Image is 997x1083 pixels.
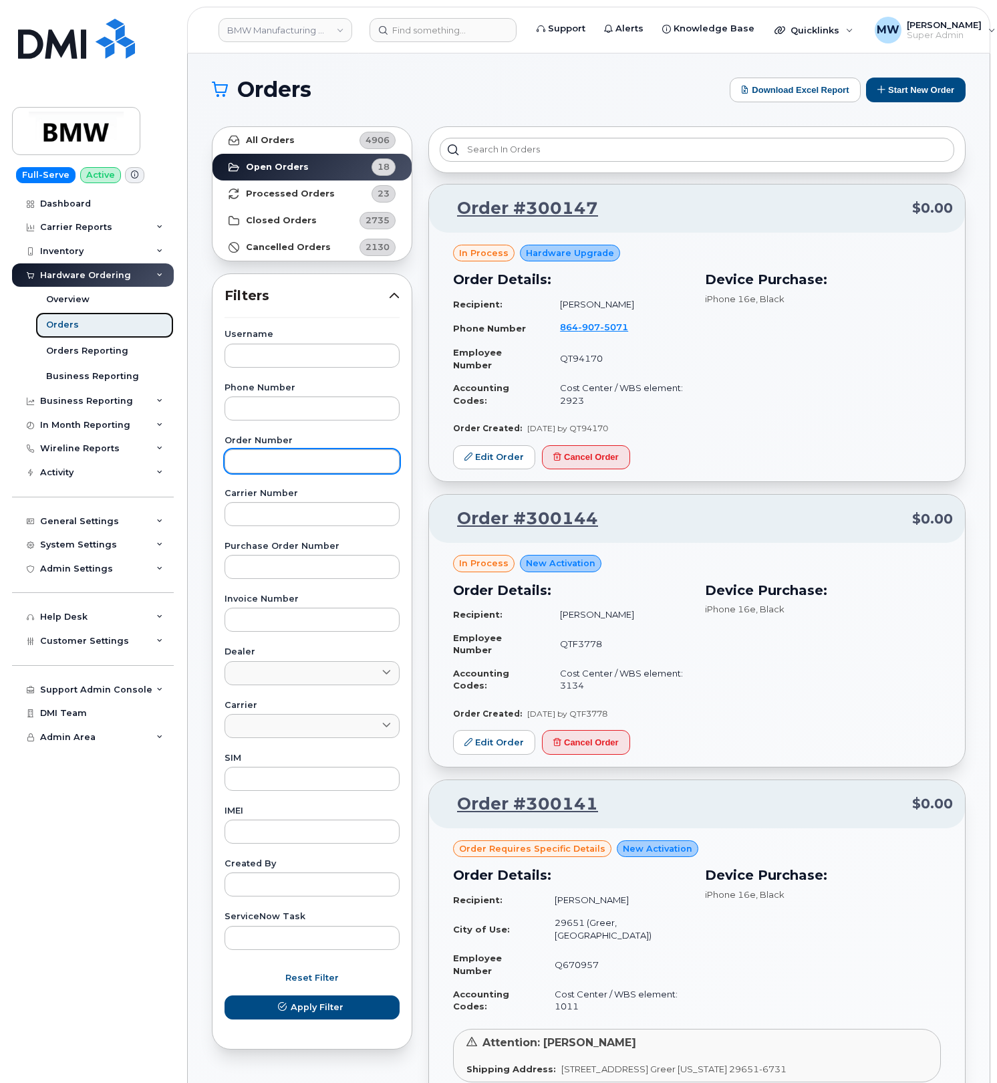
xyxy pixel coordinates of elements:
label: Purchase Order Number [225,542,400,551]
span: $0.00 [912,509,953,529]
label: Phone Number [225,384,400,392]
span: Filters [225,286,389,306]
strong: Accounting Codes: [453,668,509,691]
h3: Order Details: [453,580,689,600]
label: Username [225,330,400,339]
a: Open Orders18 [212,154,412,180]
span: $0.00 [912,794,953,814]
strong: Order Created: [453,423,522,433]
span: Orders [237,80,311,100]
span: [STREET_ADDRESS] Greer [US_STATE] 29651-6731 [561,1064,787,1074]
td: Q670957 [543,947,689,982]
strong: Employee Number [453,347,502,370]
td: QT94170 [548,341,689,376]
strong: All Orders [246,135,295,146]
span: 23 [378,187,390,200]
strong: Recipient: [453,894,503,905]
span: $0.00 [912,199,953,218]
a: Closed Orders2735 [212,207,412,234]
h3: Device Purchase: [705,580,941,600]
strong: Employee Number [453,632,502,656]
td: [PERSON_NAME] [543,888,689,912]
a: Processed Orders23 [212,180,412,207]
button: Cancel Order [542,730,630,755]
label: Order Number [225,437,400,445]
td: Cost Center / WBS element: 3134 [548,662,689,697]
span: [DATE] by QTF3778 [527,709,607,719]
span: 18 [378,160,390,173]
label: Created By [225,860,400,868]
strong: Recipient: [453,299,503,310]
label: ServiceNow Task [225,913,400,921]
span: iPhone 16e [705,293,756,304]
strong: Recipient: [453,609,503,620]
span: Reset Filter [285,971,339,984]
td: QTF3778 [548,626,689,662]
h3: Order Details: [453,865,689,885]
span: , Black [756,293,785,304]
label: Invoice Number [225,595,400,604]
strong: Cancelled Orders [246,242,331,253]
a: Edit Order [453,730,535,755]
span: in process [459,557,509,570]
span: 2130 [366,241,390,253]
label: Carrier Number [225,489,400,498]
a: Edit Order [453,445,535,470]
span: 2735 [366,214,390,227]
span: Hardware Upgrade [526,247,614,259]
span: New Activation [623,842,692,855]
label: Carrier [225,701,400,710]
strong: Phone Number [453,323,526,334]
strong: Order Created: [453,709,522,719]
label: IMEI [225,807,400,816]
iframe: Messenger Launcher [939,1025,987,1073]
span: iPhone 16e [705,604,756,614]
td: 29651 (Greer, [GEOGRAPHIC_DATA]) [543,911,689,947]
h3: Device Purchase: [705,269,941,289]
td: Cost Center / WBS element: 2923 [548,376,689,412]
button: Reset Filter [225,966,400,990]
a: 8649075071 [560,322,644,332]
span: in process [459,247,509,259]
strong: Accounting Codes: [453,989,509,1012]
a: Order #300141 [441,792,598,816]
button: Apply Filter [225,995,400,1019]
strong: Processed Orders [246,189,335,199]
span: Apply Filter [291,1001,343,1013]
span: New Activation [526,557,595,570]
strong: Shipping Address: [466,1064,556,1074]
label: SIM [225,754,400,763]
span: Order requires Specific details [459,842,605,855]
strong: Closed Orders [246,215,317,226]
strong: Accounting Codes: [453,382,509,406]
a: Order #300144 [441,507,598,531]
strong: Employee Number [453,953,502,976]
input: Search in orders [440,138,954,162]
h3: Order Details: [453,269,689,289]
strong: City of Use: [453,924,510,935]
span: 4906 [366,134,390,146]
span: 864 [560,322,628,332]
td: [PERSON_NAME] [548,293,689,316]
span: 907 [578,322,600,332]
a: Cancelled Orders2130 [212,234,412,261]
a: All Orders4906 [212,127,412,154]
button: Download Excel Report [730,78,861,102]
td: Cost Center / WBS element: 1011 [543,983,689,1018]
span: iPhone 16e [705,889,756,900]
span: , Black [756,604,785,614]
td: [PERSON_NAME] [548,603,689,626]
button: Cancel Order [542,445,630,470]
label: Dealer [225,648,400,656]
button: Start New Order [866,78,966,102]
span: [DATE] by QT94170 [527,423,608,433]
span: , Black [756,889,785,900]
span: Attention: [PERSON_NAME] [482,1036,636,1049]
h3: Device Purchase: [705,865,941,885]
strong: Open Orders [246,162,309,172]
a: Order #300147 [441,197,598,221]
span: 5071 [600,322,628,332]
